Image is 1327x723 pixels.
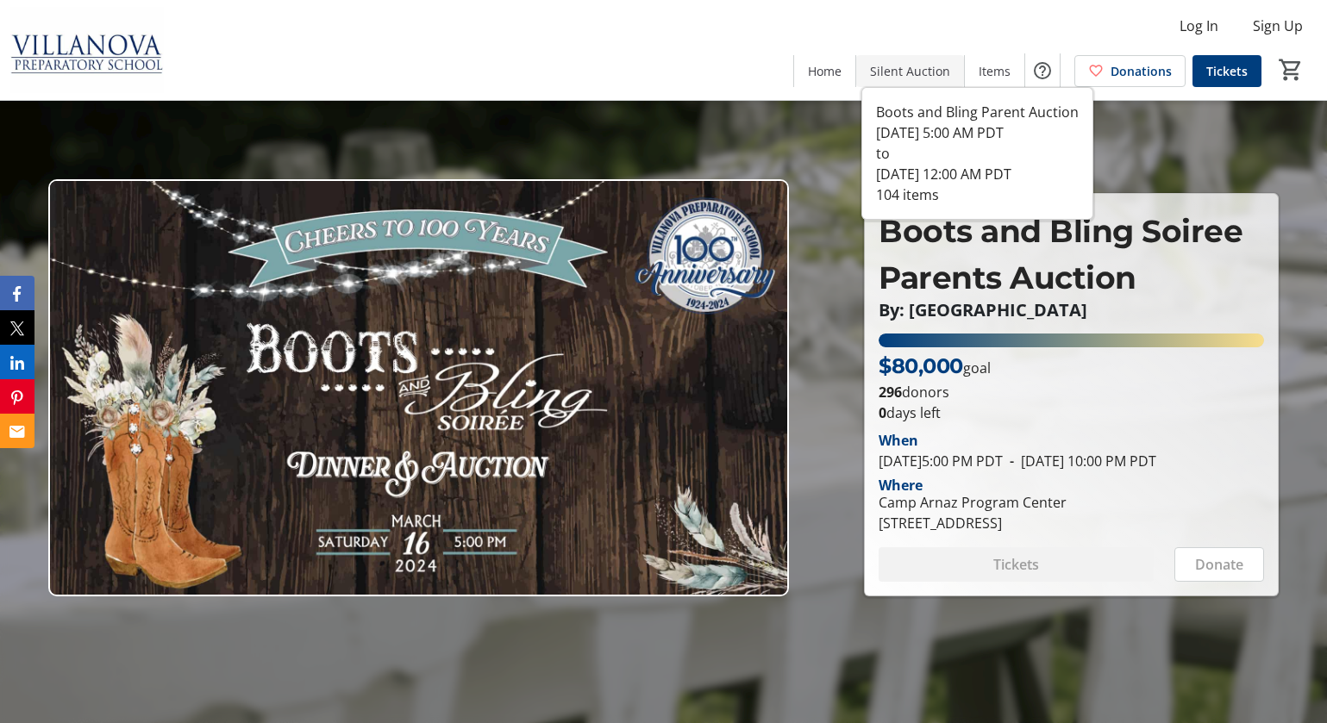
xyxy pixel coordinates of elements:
a: Silent Auction [856,55,964,87]
a: Tickets [1192,55,1261,87]
span: - [1003,452,1021,471]
div: to [876,143,1079,164]
div: Camp Arnaz Program Center [879,492,1067,513]
span: Tickets [1206,62,1248,80]
p: donors [879,382,1264,402]
span: 0 [879,403,886,422]
a: Items [965,55,1024,87]
span: Sign Up [1253,16,1303,36]
a: Donations [1074,55,1186,87]
span: Home [808,62,842,80]
div: 100% of fundraising goal reached [879,333,1264,347]
span: [DATE] 10:00 PM PDT [1003,452,1156,471]
div: [DATE] 5:00 AM PDT [876,122,1079,143]
span: Log In [1180,16,1218,36]
b: 296 [879,383,902,402]
span: Silent Auction [870,62,950,80]
img: Villanova Preparatory School's Logo [10,7,164,93]
button: Cart [1275,54,1306,85]
a: Home [794,55,855,87]
div: When [879,430,918,451]
p: days left [879,402,1264,423]
div: Boots and Bling Parent Auction [876,102,1079,122]
span: Items [979,62,1011,80]
p: goal [879,351,991,382]
div: Where [879,478,923,492]
button: Sign Up [1239,12,1317,40]
span: Donations [1111,62,1172,80]
span: [DATE] 5:00 PM PDT [879,452,1003,471]
div: 104 items [876,184,1079,205]
button: Help [1025,53,1060,88]
div: [DATE] 12:00 AM PDT [876,164,1079,184]
p: By: [GEOGRAPHIC_DATA] [879,301,1264,320]
div: [STREET_ADDRESS] [879,513,1067,533]
span: $80,000 [879,353,963,378]
img: Campaign CTA Media Photo [48,179,790,596]
button: Log In [1166,12,1232,40]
